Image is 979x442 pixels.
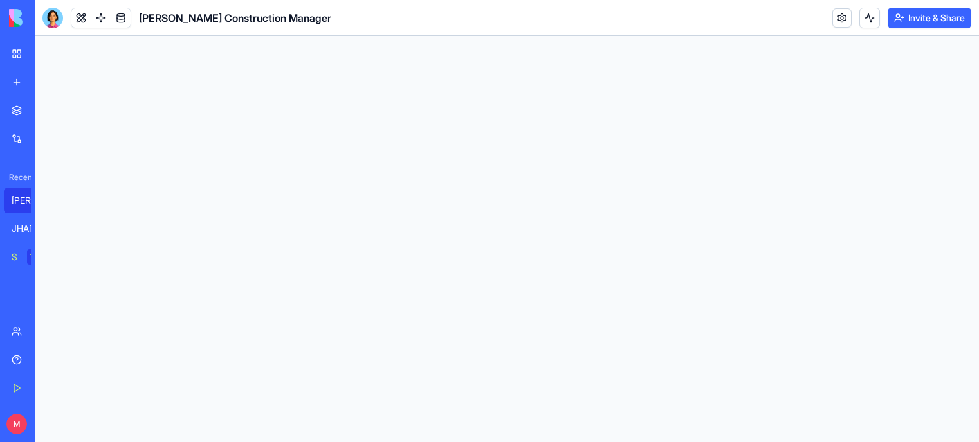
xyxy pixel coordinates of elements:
[4,216,55,242] a: JHAR Adoption Manager
[27,249,48,265] div: TRY
[12,251,18,263] div: Social Media Content Generator
[4,172,31,182] span: Recent
[6,414,27,434] span: M
[4,244,55,270] a: Social Media Content GeneratorTRY
[888,8,971,28] button: Invite & Share
[139,10,331,26] span: [PERSON_NAME] Construction Manager
[9,9,89,27] img: logo
[12,222,48,235] div: JHAR Adoption Manager
[12,194,48,207] div: [PERSON_NAME] Construction Manager
[4,188,55,213] a: [PERSON_NAME] Construction Manager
